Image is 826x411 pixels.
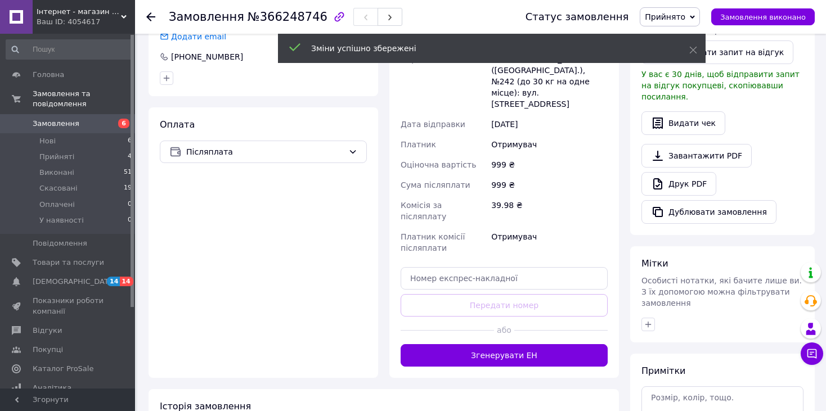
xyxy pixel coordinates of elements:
span: 14 [107,277,120,286]
span: 0 [128,215,132,225]
span: Аналітика [33,383,71,393]
span: Замовлення виконано [720,13,806,21]
span: Післяплата [186,146,344,158]
button: Чат з покупцем [801,342,823,365]
span: Оплачені [39,200,75,210]
div: [DATE] [489,114,610,134]
div: [PHONE_NUMBER] [170,51,244,62]
div: Додати email [159,31,227,42]
span: Замовлення [33,119,79,129]
span: 0 [128,200,132,210]
span: Товари та послуги [33,258,104,268]
div: Ваш ID: 4054617 [37,17,135,27]
div: м. [GEOGRAPHIC_DATA] ([GEOGRAPHIC_DATA].), №242 (до 30 кг на одне місце): вул. [STREET_ADDRESS] [489,49,610,114]
span: 6 [128,136,132,146]
button: Видати чек [641,111,725,135]
div: 999 ₴ [489,155,610,175]
span: Мітки [641,258,668,269]
div: Статус замовлення [526,11,629,22]
span: Замовлення [169,10,244,24]
span: Інтернет - магазин «Все для дому» [37,7,121,17]
a: Завантажити PDF [641,144,752,168]
button: Замовлення виконано [711,8,815,25]
div: Додати email [170,31,227,42]
span: Замовлення та повідомлення [33,89,135,109]
span: У вас є 30 днів, щоб відправити запит на відгук покупцеві, скопіювавши посилання. [641,70,800,101]
span: 51 [124,168,132,178]
span: Комісія за післяплату [401,201,446,221]
span: Оціночна вартість [401,160,476,169]
button: Згенерувати ЕН [401,344,608,367]
span: або [494,324,515,336]
button: Скопіювати запит на відгук [641,40,793,64]
span: Платник комісії післяплати [401,232,465,252]
div: Зміни успішно збережені [311,43,661,54]
div: Повернутися назад [146,11,155,22]
span: Скасовані [39,183,78,193]
div: 39.98 ₴ [489,195,610,227]
span: Каталог ProSale [33,364,93,374]
span: Примітки [641,365,685,376]
span: Головна [33,70,64,80]
span: Прийнято [645,12,685,21]
div: 999 ₴ [489,175,610,195]
span: Сума післяплати [401,180,470,189]
a: Друк PDF [641,172,716,196]
span: 14 [120,277,133,286]
span: У наявності [39,215,84,225]
div: Отримувач [489,227,610,258]
input: Пошук [6,39,133,60]
span: Особисті нотатки, які бачите лише ви. З їх допомогою можна фільтрувати замовлення [641,276,802,308]
span: Дата відправки [401,120,465,129]
span: Відгуки [33,326,62,336]
span: Оплата [160,119,195,130]
span: 19 [124,183,132,193]
span: Показники роботи компанії [33,296,104,316]
span: Покупці [33,345,63,355]
span: [DEMOGRAPHIC_DATA] [33,277,116,287]
span: Прийняті [39,152,74,162]
input: Номер експрес-накладної [401,267,608,290]
span: 6 [118,119,129,128]
div: Отримувач [489,134,610,155]
span: Платник [401,140,436,149]
span: 4 [128,152,132,162]
button: Дублювати замовлення [641,200,776,224]
span: №366248746 [248,10,327,24]
span: Нові [39,136,56,146]
span: Повідомлення [33,238,87,249]
span: Виконані [39,168,74,178]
